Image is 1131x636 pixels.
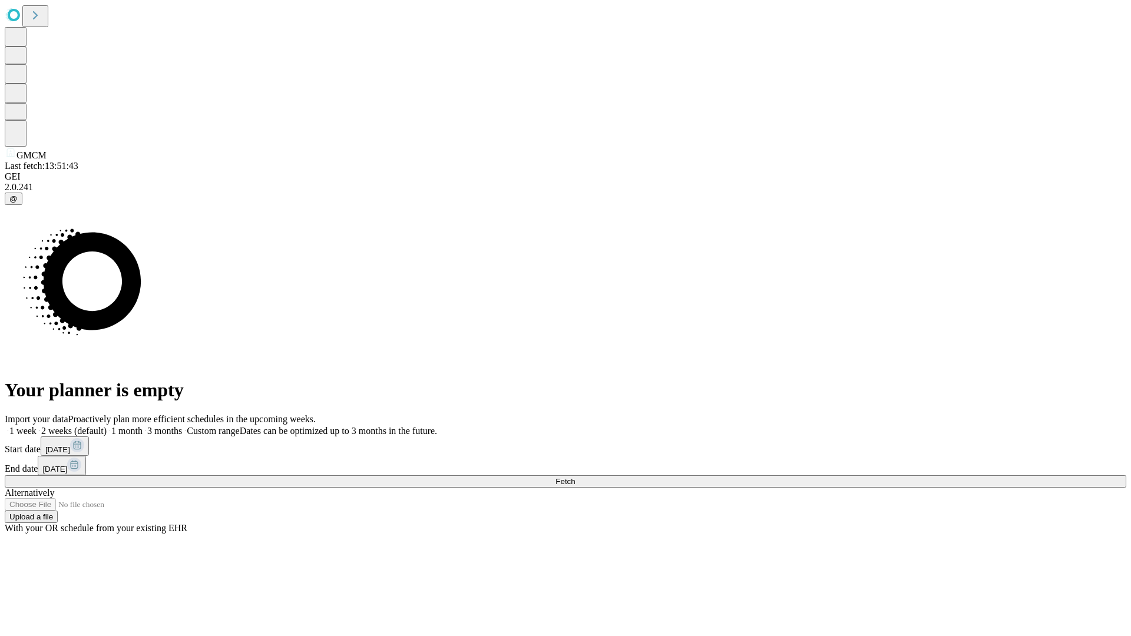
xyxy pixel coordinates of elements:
[38,456,86,475] button: [DATE]
[16,150,47,160] span: GMCM
[240,426,437,436] span: Dates can be optimized up to 3 months in the future.
[5,475,1126,488] button: Fetch
[5,193,22,205] button: @
[5,436,1126,456] div: Start date
[147,426,182,436] span: 3 months
[5,511,58,523] button: Upload a file
[5,414,68,424] span: Import your data
[42,465,67,473] span: [DATE]
[68,414,316,424] span: Proactively plan more efficient schedules in the upcoming weeks.
[555,477,575,486] span: Fetch
[5,171,1126,182] div: GEI
[187,426,239,436] span: Custom range
[5,379,1126,401] h1: Your planner is empty
[41,436,89,456] button: [DATE]
[5,456,1126,475] div: End date
[5,523,187,533] span: With your OR schedule from your existing EHR
[9,194,18,203] span: @
[5,161,78,171] span: Last fetch: 13:51:43
[5,182,1126,193] div: 2.0.241
[9,426,37,436] span: 1 week
[111,426,143,436] span: 1 month
[5,488,54,498] span: Alternatively
[41,426,107,436] span: 2 weeks (default)
[45,445,70,454] span: [DATE]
